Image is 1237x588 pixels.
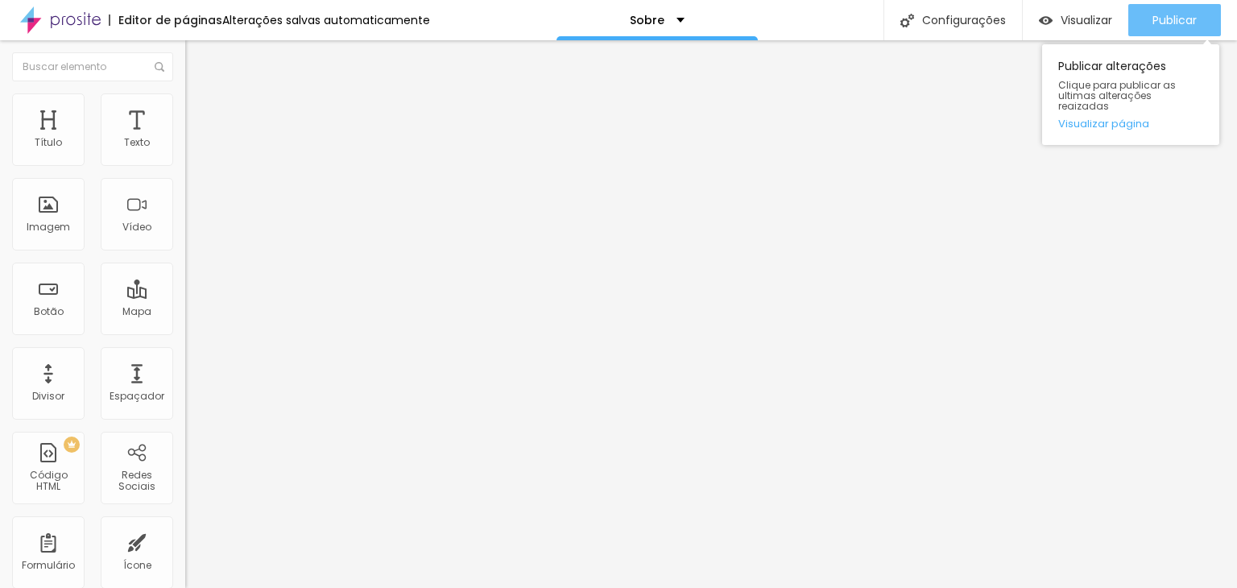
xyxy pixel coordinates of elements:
img: Icone [155,62,164,72]
div: Ícone [123,560,151,571]
span: Publicar [1152,14,1197,27]
div: Alterações salvas automaticamente [222,14,430,26]
p: Sobre [630,14,664,26]
div: Vídeo [122,222,151,233]
div: Divisor [32,391,64,402]
div: Título [35,137,62,148]
a: Visualizar página [1058,118,1203,129]
input: Buscar elemento [12,52,173,81]
span: Visualizar [1061,14,1112,27]
div: Código HTML [16,470,80,493]
div: Editor de páginas [109,14,222,26]
iframe: Editor [185,40,1237,588]
div: Formulário [22,560,75,571]
div: Imagem [27,222,70,233]
div: Mapa [122,306,151,317]
img: view-1.svg [1039,14,1053,27]
div: Redes Sociais [105,470,168,493]
span: Clique para publicar as ultimas alterações reaizadas [1058,80,1203,112]
div: Publicar alterações [1042,44,1219,145]
button: Publicar [1128,4,1221,36]
div: Texto [124,137,150,148]
button: Visualizar [1023,4,1128,36]
div: Espaçador [110,391,164,402]
img: Icone [900,14,914,27]
div: Botão [34,306,64,317]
